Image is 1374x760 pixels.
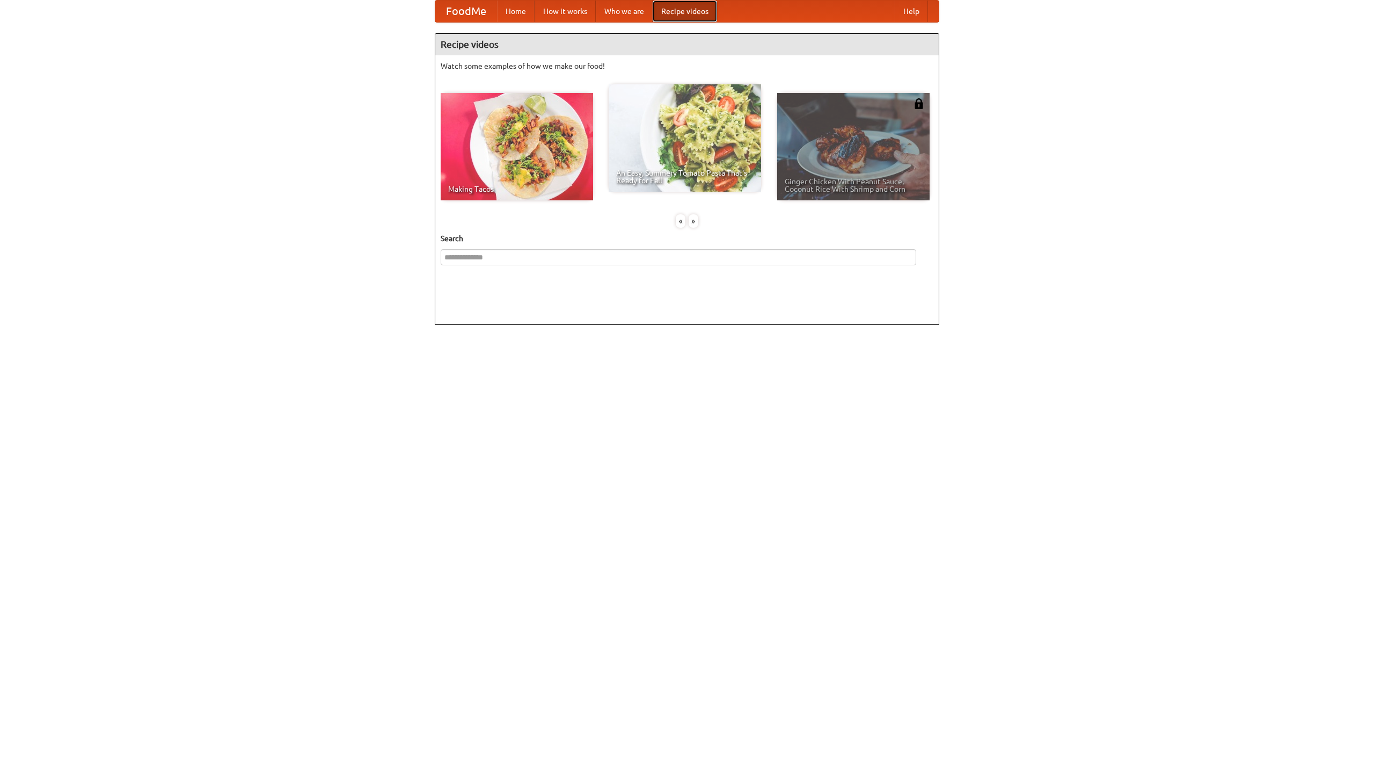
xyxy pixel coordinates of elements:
div: » [689,214,698,228]
a: Home [497,1,535,22]
a: Who we are [596,1,653,22]
div: « [676,214,685,228]
a: Help [895,1,928,22]
a: Recipe videos [653,1,717,22]
img: 483408.png [913,98,924,109]
a: FoodMe [435,1,497,22]
a: An Easy, Summery Tomato Pasta That's Ready for Fall [609,84,761,192]
p: Watch some examples of how we make our food! [441,61,933,71]
span: Making Tacos [448,185,586,193]
a: How it works [535,1,596,22]
a: Making Tacos [441,93,593,200]
span: An Easy, Summery Tomato Pasta That's Ready for Fall [616,169,754,184]
h5: Search [441,233,933,244]
h4: Recipe videos [435,34,939,55]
